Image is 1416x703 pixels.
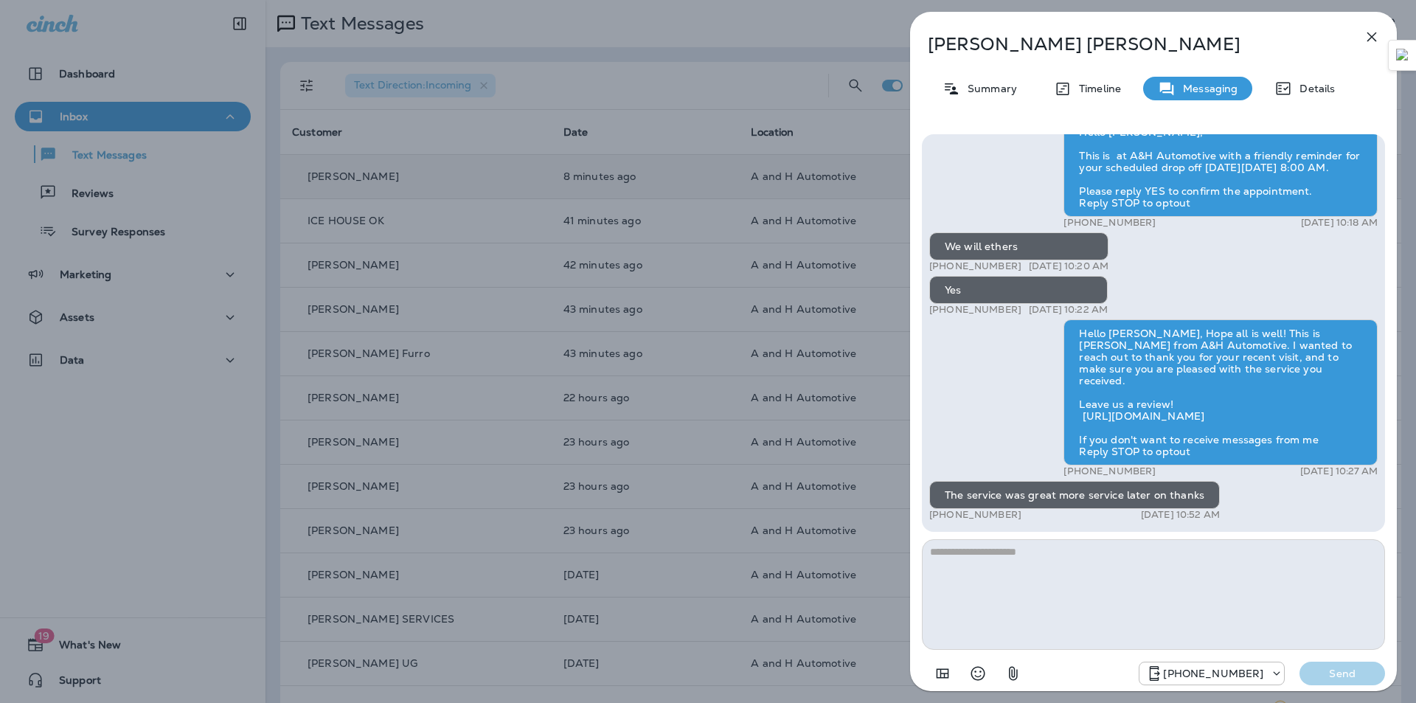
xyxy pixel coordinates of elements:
div: Yes [929,276,1108,304]
p: [DATE] 10:20 AM [1029,260,1108,272]
div: Hello [PERSON_NAME], This is at A&H Automotive with a friendly reminder for your scheduled drop o... [1063,118,1378,217]
div: We will ethers [929,232,1108,260]
div: The service was great more service later on thanks [929,481,1220,509]
p: Summary [960,83,1017,94]
p: [DATE] 10:52 AM [1141,509,1220,521]
p: [DATE] 10:27 AM [1300,465,1378,477]
p: [DATE] 10:22 AM [1029,304,1108,316]
p: [DATE] 10:18 AM [1301,217,1378,229]
p: Messaging [1176,83,1238,94]
p: Details [1292,83,1335,94]
p: [PHONE_NUMBER] [929,304,1021,316]
div: Hello [PERSON_NAME], Hope all is well! This is [PERSON_NAME] from A&H Automotive. I wanted to rea... [1063,319,1378,465]
p: [PHONE_NUMBER] [1163,668,1263,679]
p: [PHONE_NUMBER] [1063,217,1156,229]
button: Add in a premade template [928,659,957,688]
div: +1 (405) 873-8731 [1139,665,1284,682]
p: Timeline [1072,83,1121,94]
p: [PERSON_NAME] [PERSON_NAME] [928,34,1330,55]
p: [PHONE_NUMBER] [1063,465,1156,477]
p: [PHONE_NUMBER] [929,260,1021,272]
p: [PHONE_NUMBER] [929,509,1021,521]
img: Detect Auto [1396,49,1409,62]
button: Select an emoji [963,659,993,688]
